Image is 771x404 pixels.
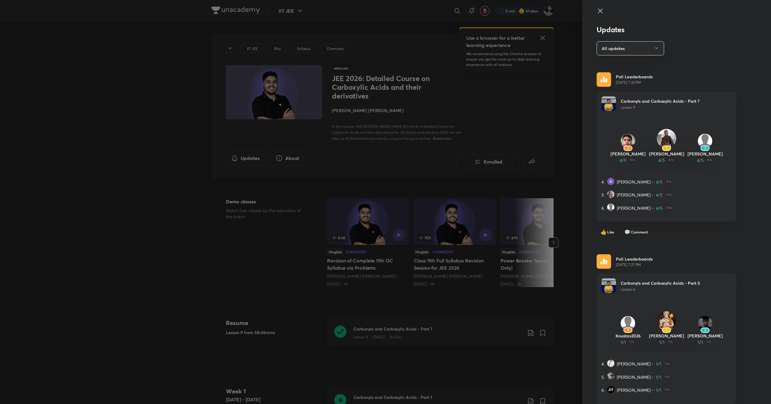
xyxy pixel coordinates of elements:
[601,387,605,393] span: 6.
[617,179,654,185] span: [PERSON_NAME] -
[607,204,614,211] img: Avatar
[659,339,661,345] span: 1
[700,339,701,345] span: /
[658,387,660,393] span: /
[617,374,654,380] span: [PERSON_NAME] -
[621,287,635,292] span: Lesson 6
[629,157,636,163] span: 9.1s
[624,157,626,163] span: 5
[623,339,624,345] span: /
[621,98,700,104] p: Carbonyls and Carboxylic Acids - Part 7
[663,361,670,367] span: 1.7s
[698,339,700,345] span: 1
[658,179,660,185] span: /
[661,339,663,345] span: /
[656,361,658,367] span: 1
[597,41,664,55] button: All updates
[601,278,616,293] img: Avatar
[658,361,660,367] span: /
[621,105,635,110] span: Lesson 9
[601,192,605,198] span: 5.
[660,387,661,393] span: 1
[657,129,676,148] img: Avatar
[624,229,630,235] span: comment
[661,157,663,163] span: /
[623,327,632,333] div: 2
[597,25,736,34] h3: Updates
[667,157,675,163] span: 6.1s
[706,157,713,163] span: 9.1s
[667,339,674,345] span: 1.7s
[616,262,653,268] span: [DATE] 7:27 PM
[701,327,710,333] div: 3
[617,387,654,393] span: [PERSON_NAME] -
[621,339,623,345] span: 1
[601,374,605,380] span: 5.
[607,373,614,380] img: Avatar
[647,333,686,339] p: [PERSON_NAME]
[624,339,626,345] span: 1
[701,339,703,345] span: 1
[616,256,653,262] p: Poll Leaderboards
[699,157,701,163] span: /
[658,157,661,163] span: 4
[609,151,647,157] p: [PERSON_NAME]
[601,361,605,367] span: 4.
[601,96,616,111] img: Avatar
[601,179,605,185] span: 4.
[686,333,724,339] p: [PERSON_NAME]
[617,192,654,198] span: [PERSON_NAME] -
[660,179,663,185] span: 5
[701,157,704,163] span: 5
[628,339,635,345] span: 1.7s
[656,192,658,198] span: 4
[663,374,670,380] span: 1.7s
[607,229,614,235] span: Like
[658,192,660,198] span: /
[656,374,658,380] span: 1
[663,157,665,163] span: 5
[698,134,712,148] img: Avatar
[656,205,658,211] span: 4
[647,151,686,157] p: [PERSON_NAME]
[621,134,635,148] img: Avatar
[601,229,607,235] span: like
[658,205,660,211] span: /
[660,205,663,211] span: 5
[663,387,670,393] span: 1.7s
[607,386,614,393] img: Avatar
[658,374,660,380] span: /
[660,374,661,380] span: 1
[617,205,654,211] span: [PERSON_NAME] -
[698,316,712,330] img: Avatar
[621,316,635,330] img: Avatar
[686,151,724,157] p: [PERSON_NAME]
[616,74,653,80] p: Poll Leaderboards
[631,229,648,235] span: Comment
[620,157,622,163] span: 4
[663,339,664,345] span: 1
[657,311,676,330] img: Avatar
[617,361,654,367] span: [PERSON_NAME] -
[622,157,624,163] span: /
[665,192,673,198] span: 11.1s
[660,361,661,367] span: 1
[597,254,611,269] img: rescheduled
[705,339,712,345] span: 1.7s
[601,205,605,211] span: 6.
[597,72,611,87] img: rescheduled
[609,333,647,339] p: Koustav2026
[660,192,663,198] span: 5
[656,387,658,393] span: 1
[616,80,653,85] span: [DATE] 7:32 PM
[607,360,614,367] img: Avatar
[697,157,699,163] span: 4
[621,280,700,286] p: Carbonyls and Carboxylic Acids - Part 5
[607,191,614,198] img: Avatar
[623,146,632,151] div: 2
[656,179,658,185] span: 4
[607,178,614,185] img: Avatar
[701,146,710,151] div: 3
[662,327,671,333] div: 1
[665,179,672,185] span: 9.1s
